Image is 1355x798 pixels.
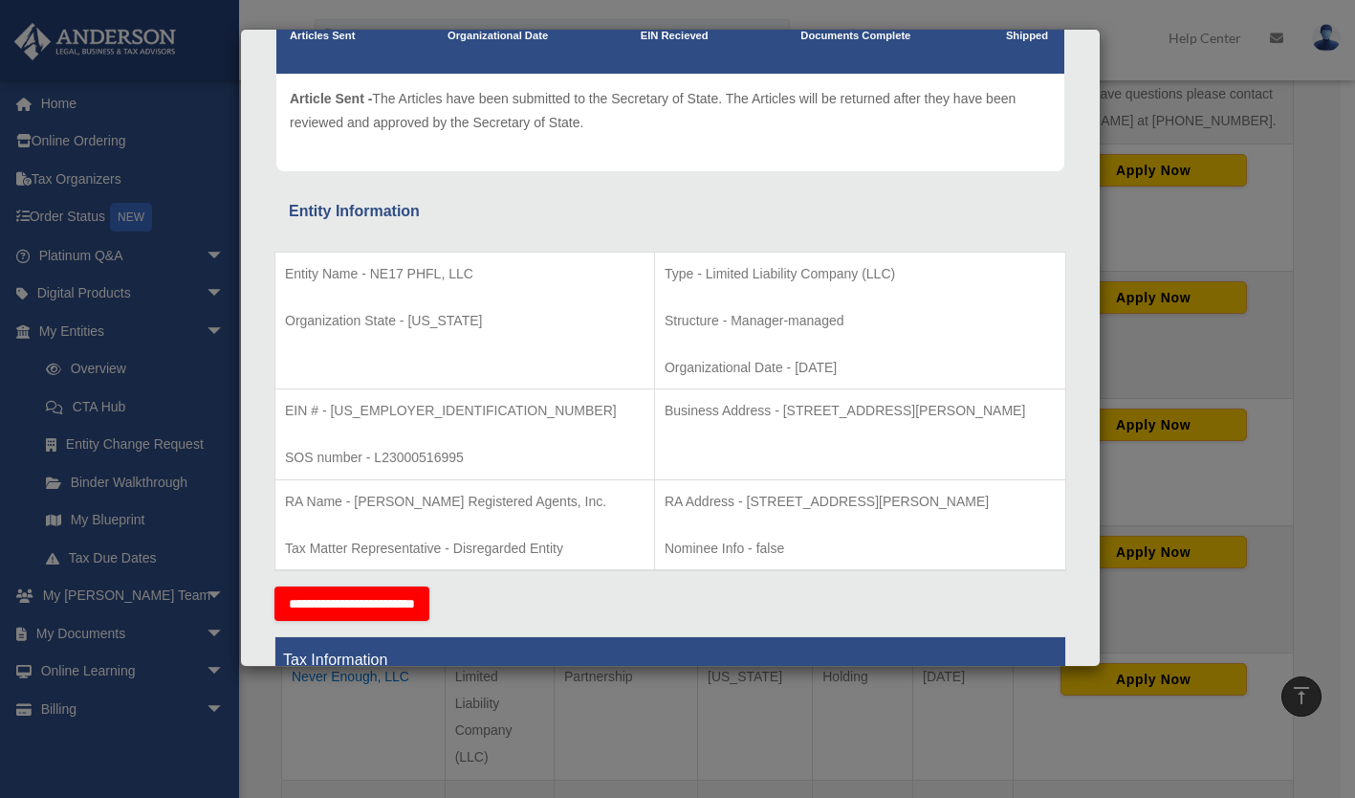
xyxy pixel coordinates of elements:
[285,262,645,286] p: Entity Name - NE17 PHFL, LLC
[275,637,1066,684] th: Tax Information
[665,537,1056,561] p: Nominee Info - false
[285,446,645,470] p: SOS number - L23000516995
[289,198,1052,225] div: Entity Information
[285,490,645,514] p: RA Name - [PERSON_NAME] Registered Agents, Inc.
[665,490,1056,514] p: RA Address - [STREET_ADDRESS][PERSON_NAME]
[290,27,355,46] p: Articles Sent
[641,27,709,46] p: EIN Recieved
[290,87,1051,134] p: The Articles have been submitted to the Secretary of State. The Articles will be returned after t...
[1003,27,1051,46] p: Shipped
[800,27,910,46] p: Documents Complete
[665,399,1056,423] p: Business Address - [STREET_ADDRESS][PERSON_NAME]
[448,27,548,46] p: Organizational Date
[290,91,372,106] span: Article Sent -
[285,537,645,561] p: Tax Matter Representative - Disregarded Entity
[665,356,1056,380] p: Organizational Date - [DATE]
[665,309,1056,333] p: Structure - Manager-managed
[665,262,1056,286] p: Type - Limited Liability Company (LLC)
[285,399,645,423] p: EIN # - [US_EMPLOYER_IDENTIFICATION_NUMBER]
[285,309,645,333] p: Organization State - [US_STATE]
